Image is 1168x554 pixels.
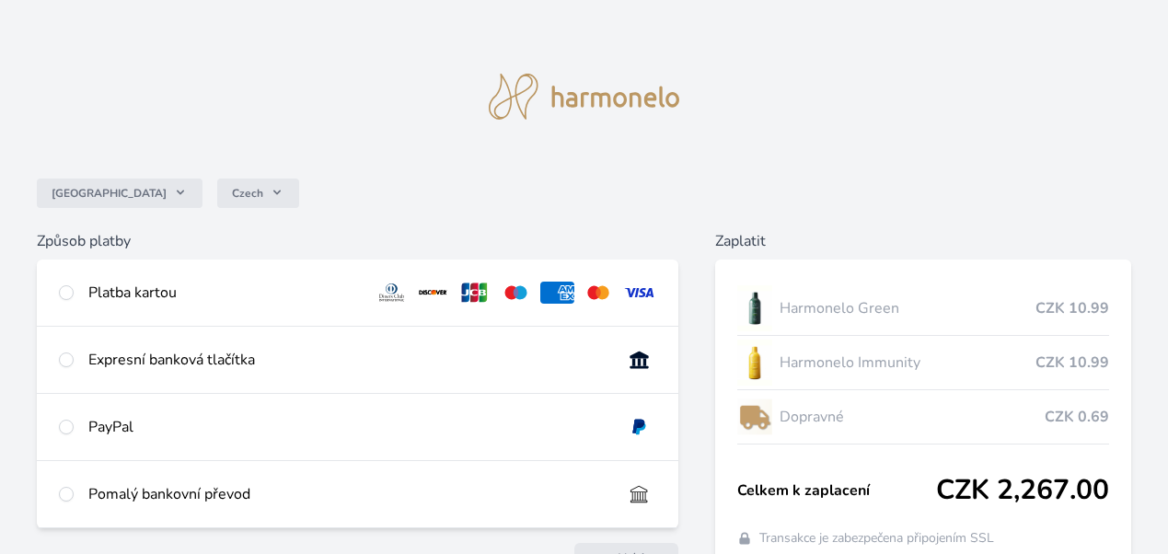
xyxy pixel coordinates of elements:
[737,340,772,386] img: IMMUNITY_se_stinem_x-lo.jpg
[780,406,1045,428] span: Dopravné
[780,352,1035,374] span: Harmonelo Immunity
[936,474,1109,507] span: CZK 2,267.00
[499,282,533,304] img: maestro.svg
[622,282,656,304] img: visa.svg
[1035,297,1109,319] span: CZK 10.99
[715,230,1131,252] h6: Zaplatit
[780,297,1035,319] span: Harmonelo Green
[88,349,607,371] div: Expresní banková tlačítka
[232,186,263,201] span: Czech
[622,349,656,371] img: onlineBanking_CZ.svg
[375,282,409,304] img: diners.svg
[37,179,202,208] button: [GEOGRAPHIC_DATA]
[1035,352,1109,374] span: CZK 10.99
[217,179,299,208] button: Czech
[582,282,616,304] img: mc.svg
[737,285,772,331] img: CLEAN_GREEN_se_stinem_x-lo.jpg
[737,394,772,440] img: delivery-lo.png
[52,186,167,201] span: [GEOGRAPHIC_DATA]
[737,479,936,502] span: Celkem k zaplacení
[489,74,680,120] img: logo.svg
[416,282,450,304] img: discover.svg
[622,416,656,438] img: paypal.svg
[37,230,678,252] h6: Způsob platby
[759,529,994,548] span: Transakce je zabezpečena připojením SSL
[1045,406,1109,428] span: CZK 0.69
[88,282,360,304] div: Platba kartou
[540,282,574,304] img: amex.svg
[622,483,656,505] img: bankTransfer_IBAN.svg
[457,282,491,304] img: jcb.svg
[88,416,607,438] div: PayPal
[88,483,607,505] div: Pomalý bankovní převod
